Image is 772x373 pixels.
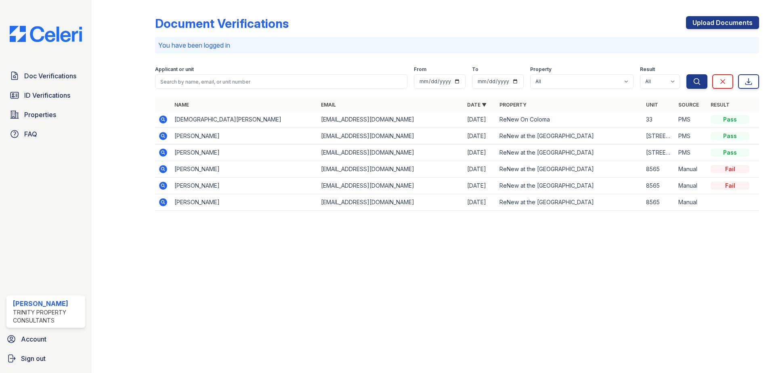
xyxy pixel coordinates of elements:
[24,71,76,81] span: Doc Verifications
[499,102,527,108] a: Property
[646,102,658,108] a: Unit
[496,145,643,161] td: ReNew at the [GEOGRAPHIC_DATA]
[171,111,318,128] td: [DEMOGRAPHIC_DATA][PERSON_NAME]
[21,354,46,363] span: Sign out
[675,178,707,194] td: Manual
[675,111,707,128] td: PMS
[711,102,730,108] a: Result
[643,178,675,194] td: 8565
[464,111,496,128] td: [DATE]
[3,26,88,42] img: CE_Logo_Blue-a8612792a0a2168367f1c8372b55b34899dd931a85d93a1a3d3e32e68fde9ad4.png
[6,126,85,142] a: FAQ
[158,40,756,50] p: You have been logged in
[711,132,749,140] div: Pass
[496,111,643,128] td: ReNew On Coloma
[174,102,189,108] a: Name
[13,299,82,308] div: [PERSON_NAME]
[678,102,699,108] a: Source
[711,165,749,173] div: Fail
[318,128,464,145] td: [EMAIL_ADDRESS][DOMAIN_NAME]
[643,145,675,161] td: [STREET_ADDRESS]
[321,102,336,108] a: Email
[155,16,289,31] div: Document Verifications
[640,66,655,73] label: Result
[675,194,707,211] td: Manual
[155,74,407,89] input: Search by name, email, or unit number
[464,178,496,194] td: [DATE]
[496,161,643,178] td: ReNew at the [GEOGRAPHIC_DATA]
[464,128,496,145] td: [DATE]
[675,161,707,178] td: Manual
[464,194,496,211] td: [DATE]
[6,68,85,84] a: Doc Verifications
[464,161,496,178] td: [DATE]
[472,66,478,73] label: To
[643,161,675,178] td: 8565
[675,145,707,161] td: PMS
[675,128,707,145] td: PMS
[318,111,464,128] td: [EMAIL_ADDRESS][DOMAIN_NAME]
[13,308,82,325] div: Trinity Property Consultants
[155,66,194,73] label: Applicant or unit
[711,149,749,157] div: Pass
[171,161,318,178] td: [PERSON_NAME]
[171,178,318,194] td: [PERSON_NAME]
[6,107,85,123] a: Properties
[318,178,464,194] td: [EMAIL_ADDRESS][DOMAIN_NAME]
[171,194,318,211] td: [PERSON_NAME]
[496,128,643,145] td: ReNew at the [GEOGRAPHIC_DATA]
[21,334,46,344] span: Account
[643,194,675,211] td: 8565
[496,178,643,194] td: ReNew at the [GEOGRAPHIC_DATA]
[3,350,88,367] a: Sign out
[643,111,675,128] td: 33
[318,194,464,211] td: [EMAIL_ADDRESS][DOMAIN_NAME]
[3,331,88,347] a: Account
[464,145,496,161] td: [DATE]
[711,182,749,190] div: Fail
[171,145,318,161] td: [PERSON_NAME]
[643,128,675,145] td: [STREET_ADDRESS]
[711,115,749,124] div: Pass
[496,194,643,211] td: ReNew at the [GEOGRAPHIC_DATA]
[24,129,37,139] span: FAQ
[686,16,759,29] a: Upload Documents
[530,66,552,73] label: Property
[24,90,70,100] span: ID Verifications
[414,66,426,73] label: From
[318,145,464,161] td: [EMAIL_ADDRESS][DOMAIN_NAME]
[171,128,318,145] td: [PERSON_NAME]
[24,110,56,119] span: Properties
[318,161,464,178] td: [EMAIL_ADDRESS][DOMAIN_NAME]
[467,102,487,108] a: Date ▼
[6,87,85,103] a: ID Verifications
